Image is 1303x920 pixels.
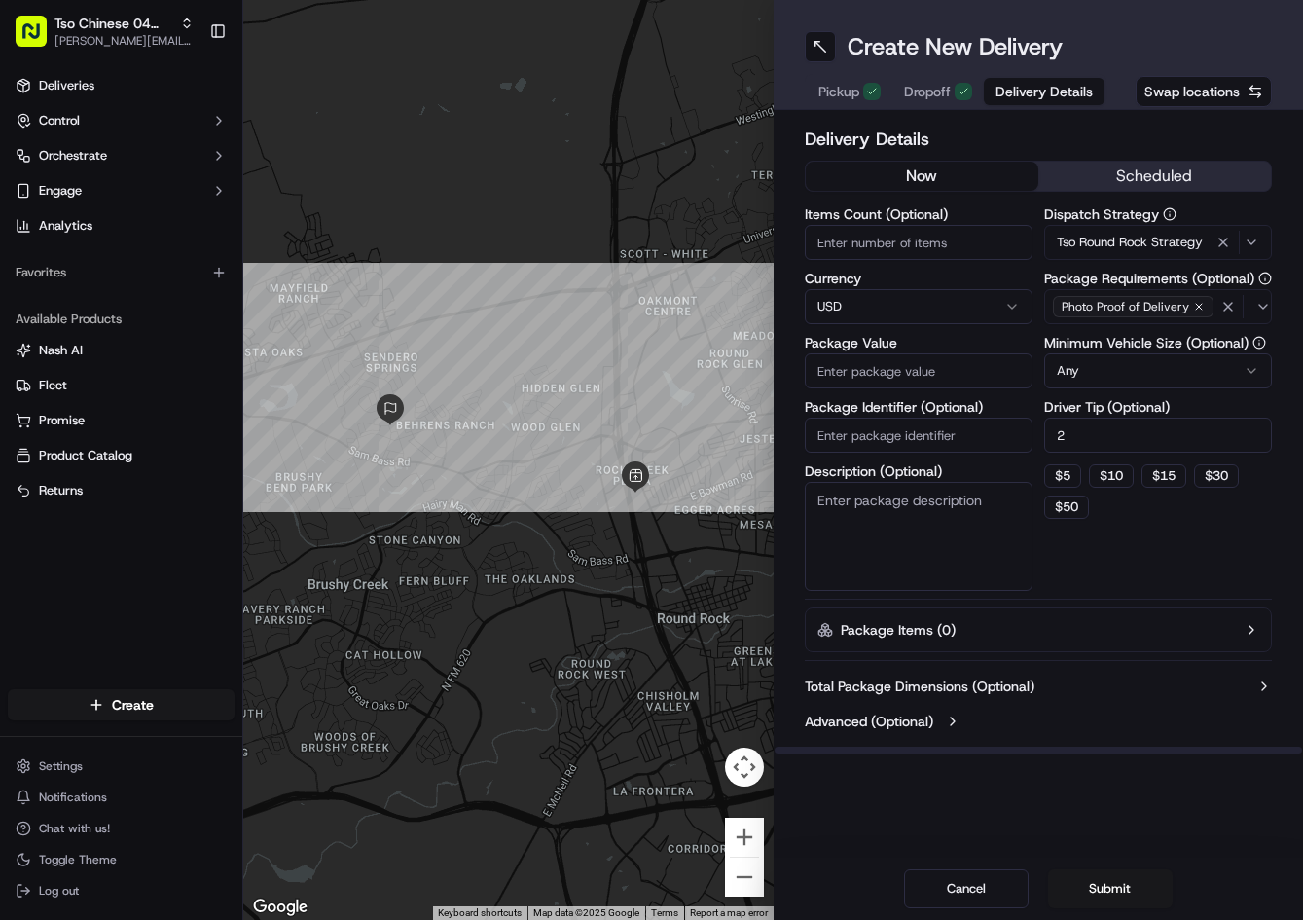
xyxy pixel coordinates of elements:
span: Pylon [194,483,235,497]
button: Swap locations [1136,76,1272,107]
button: See all [302,249,354,273]
button: Product Catalog [8,440,235,471]
span: Delivery Details [995,82,1093,101]
a: Promise [16,412,227,429]
label: Items Count (Optional) [805,207,1032,221]
a: Returns [16,482,227,499]
button: Orchestrate [8,140,235,171]
input: Enter driver tip amount [1044,418,1272,453]
a: Analytics [8,210,235,241]
label: Package Items ( 0 ) [841,620,956,640]
a: 📗Knowledge Base [12,427,157,462]
a: 💻API Documentation [157,427,320,462]
button: $15 [1141,464,1186,488]
span: • [162,354,168,370]
span: Pickup [818,82,859,101]
span: [DATE] [172,354,212,370]
button: Keyboard shortcuts [438,906,522,920]
img: 1736555255976-a54dd68f-1ca7-489b-9aae-adbdc363a1c4 [39,355,54,371]
button: $50 [1044,496,1089,519]
button: Cancel [904,869,1029,908]
div: 💻 [164,437,180,453]
span: Chat with us! [39,821,110,836]
label: Advanced (Optional) [805,712,933,731]
button: Promise [8,405,235,436]
input: Got a question? Start typing here... [51,126,350,146]
input: Enter number of items [805,225,1032,260]
button: Minimum Vehicle Size (Optional) [1252,336,1266,350]
span: Tso Round Rock Strategy [1057,234,1203,251]
button: Zoom in [725,818,764,857]
button: Chat with us! [8,815,235,842]
button: Fleet [8,370,235,401]
label: Dispatch Strategy [1044,207,1272,221]
button: Tso Chinese 04 Round Rock[PERSON_NAME][EMAIL_ADDRESS][DOMAIN_NAME] [8,8,201,55]
label: Currency [805,272,1032,285]
img: 1736555255976-a54dd68f-1ca7-489b-9aae-adbdc363a1c4 [19,186,54,221]
button: Settings [8,753,235,780]
button: Dispatch Strategy [1163,207,1176,221]
span: Create [112,695,154,715]
button: Package Requirements (Optional) [1258,272,1272,285]
span: [PERSON_NAME] [60,354,158,370]
button: Submit [1048,869,1173,908]
button: Notifications [8,784,235,811]
button: Engage [8,175,235,206]
button: Advanced (Optional) [805,712,1273,731]
span: Product Catalog [39,447,132,464]
span: [PERSON_NAME][EMAIL_ADDRESS][DOMAIN_NAME] [54,33,194,49]
button: Log out [8,877,235,904]
span: Toggle Theme [39,852,117,867]
img: Angelique Valdez [19,283,51,314]
div: Start new chat [88,186,319,205]
a: Powered byPylon [137,482,235,497]
div: We're available if you need us! [88,205,268,221]
label: Minimum Vehicle Size (Optional) [1044,336,1272,350]
button: Zoom out [725,858,764,897]
span: Tso Chinese 04 Round Rock [54,14,172,33]
span: Promise [39,412,85,429]
button: $5 [1044,464,1081,488]
button: Tso Round Rock Strategy [1044,225,1272,260]
h1: Create New Delivery [848,31,1063,62]
img: Nash [19,19,58,58]
img: 1738778727109-b901c2ba-d612-49f7-a14d-d897ce62d23f [41,186,76,221]
input: Enter package value [805,353,1032,388]
span: Dropoff [904,82,951,101]
label: Package Value [805,336,1032,350]
img: Brigitte Vinadas [19,336,51,367]
span: Log out [39,883,79,899]
span: Nash AI [39,342,83,359]
button: Package Items (0) [805,607,1273,652]
button: Create [8,689,235,720]
label: Package Requirements (Optional) [1044,272,1272,285]
span: Fleet [39,377,67,394]
h2: Delivery Details [805,126,1273,153]
label: Description (Optional) [805,464,1032,478]
span: Swap locations [1144,82,1240,101]
span: [DATE] [172,302,212,317]
button: Start new chat [331,192,354,215]
label: Total Package Dimensions (Optional) [805,677,1034,696]
div: Past conversations [19,253,130,269]
span: Control [39,112,80,129]
span: Engage [39,182,82,200]
span: Notifications [39,790,107,805]
span: Returns [39,482,83,499]
button: now [806,162,1038,191]
span: [PERSON_NAME] [60,302,158,317]
button: Control [8,105,235,136]
button: Map camera controls [725,748,764,787]
input: Enter package identifier [805,418,1032,453]
a: Terms (opens in new tab) [651,907,678,918]
button: Photo Proof of Delivery [1044,289,1272,324]
a: Open this area in Google Maps (opens a new window) [248,895,312,920]
span: Analytics [39,217,92,235]
button: scheduled [1038,162,1271,191]
button: $10 [1089,464,1134,488]
img: Google [248,895,312,920]
div: Favorites [8,257,235,288]
a: Fleet [16,377,227,394]
span: API Documentation [184,435,312,455]
span: Photo Proof of Delivery [1062,299,1189,314]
